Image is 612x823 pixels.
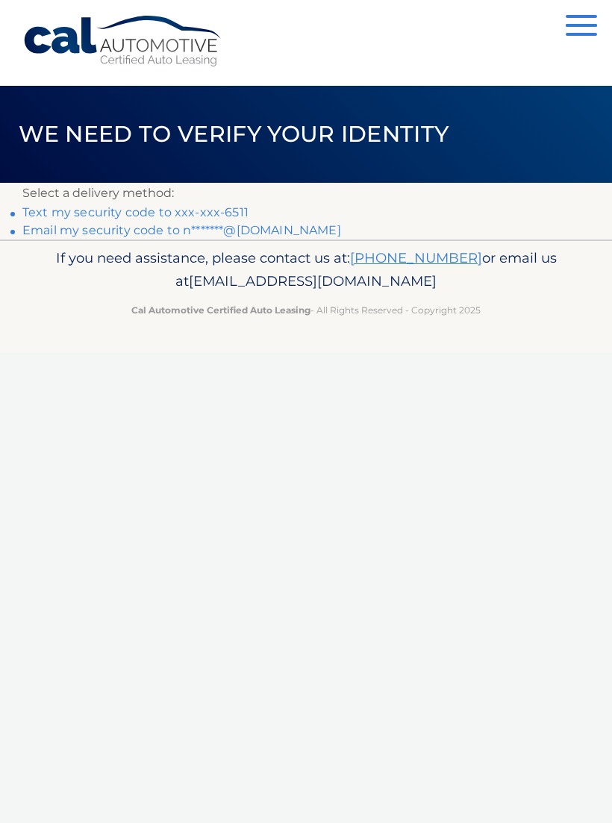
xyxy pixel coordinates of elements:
span: [EMAIL_ADDRESS][DOMAIN_NAME] [189,272,437,290]
a: Cal Automotive [22,15,224,68]
a: Email my security code to n*******@[DOMAIN_NAME] [22,223,341,237]
a: Text my security code to xxx-xxx-6511 [22,205,249,219]
span: We need to verify your identity [19,120,449,148]
button: Menu [566,15,597,40]
p: If you need assistance, please contact us at: or email us at [22,246,590,294]
p: Select a delivery method: [22,183,590,204]
p: - All Rights Reserved - Copyright 2025 [22,302,590,318]
strong: Cal Automotive Certified Auto Leasing [131,304,310,316]
a: [PHONE_NUMBER] [350,249,482,266]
